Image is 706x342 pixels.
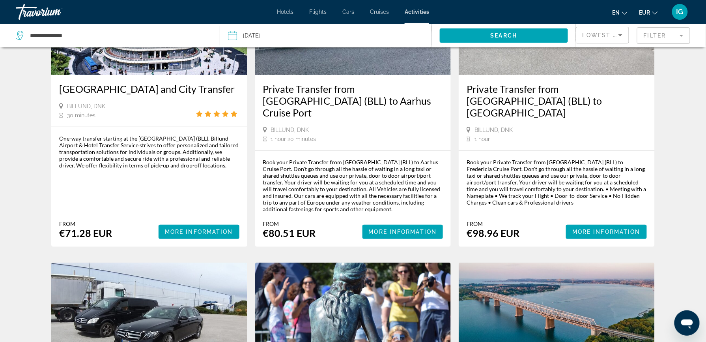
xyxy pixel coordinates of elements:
div: From [467,220,519,227]
span: Search [491,32,517,39]
a: [GEOGRAPHIC_DATA] and City Transfer [59,83,239,95]
button: Search [440,28,568,43]
span: More Information [572,229,641,235]
div: €71.28 EUR [59,227,112,239]
a: Private Transfer from [GEOGRAPHIC_DATA] (BLL) to [GEOGRAPHIC_DATA] [467,83,647,118]
span: More Information [369,229,437,235]
div: €98.96 EUR [467,227,519,239]
div: Book your Private Transfer from [GEOGRAPHIC_DATA] (BLL) to Aarhus Cruise Port. Don't go through a... [263,159,443,212]
a: Hotels [277,9,293,15]
span: EUR [639,9,650,16]
a: Flights [309,9,327,15]
span: 1 hour [474,136,490,142]
span: Billund, DNK [271,127,309,133]
a: Cruises [370,9,389,15]
a: Cars [342,9,354,15]
span: Billund, DNK [474,127,513,133]
button: Filter [637,27,690,44]
a: Private Transfer from [GEOGRAPHIC_DATA] (BLL) to Aarhus Cruise Port [263,83,443,118]
button: Date: Sep 25, 2025 [228,24,432,47]
button: Change language [613,7,628,18]
span: IG [676,8,684,16]
mat-select: Sort by [583,30,622,40]
button: User Menu [670,4,690,20]
a: Travorium [16,2,95,22]
button: Change currency [639,7,658,18]
div: From [59,220,112,227]
button: More Information [566,225,647,239]
span: Lowest Price [583,32,633,38]
span: Billund, DNK [67,103,105,109]
iframe: Button to launch messaging window [674,310,700,336]
div: One-way transfer starting at the [GEOGRAPHIC_DATA] (BLL). Billund Airport & Hotel Transfer Servic... [59,135,239,169]
div: €80.51 EUR [263,227,316,239]
span: 30 minutes [67,112,95,118]
button: More Information [159,225,239,239]
span: 1 hour 20 minutes [271,136,316,142]
span: en [613,9,620,16]
button: More Information [362,225,443,239]
div: Book your Private Transfer from [GEOGRAPHIC_DATA] (BLL) to Fredericia Cruise Port. Don't go throu... [467,159,647,206]
div: From [263,220,316,227]
span: More Information [165,229,233,235]
a: Activities [405,9,429,15]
